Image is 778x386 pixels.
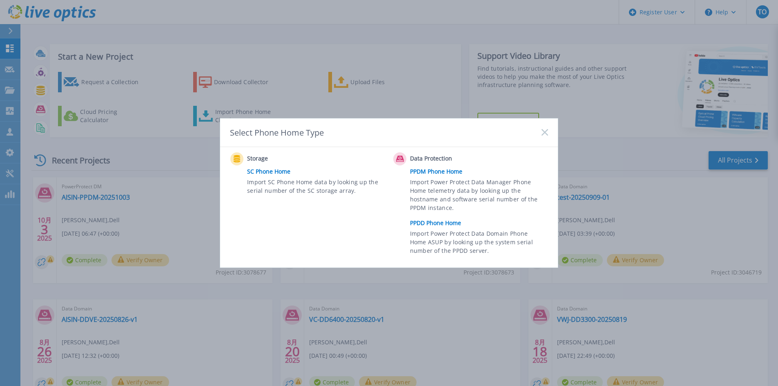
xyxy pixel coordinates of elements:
div: Select Phone Home Type [230,127,325,138]
span: Import Power Protect Data Manager Phone Home telemetry data by looking up the hostname and softwa... [410,178,546,215]
span: Data Protection [410,154,491,164]
a: PPDD Phone Home [410,217,552,229]
a: SC Phone Home [247,165,389,178]
a: PPDM Phone Home [410,165,552,178]
span: Storage [247,154,328,164]
span: Import Power Protect Data Domain Phone Home ASUP by looking up the system serial number of the PP... [410,229,546,257]
span: Import SC Phone Home data by looking up the serial number of the SC storage array. [247,178,383,196]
